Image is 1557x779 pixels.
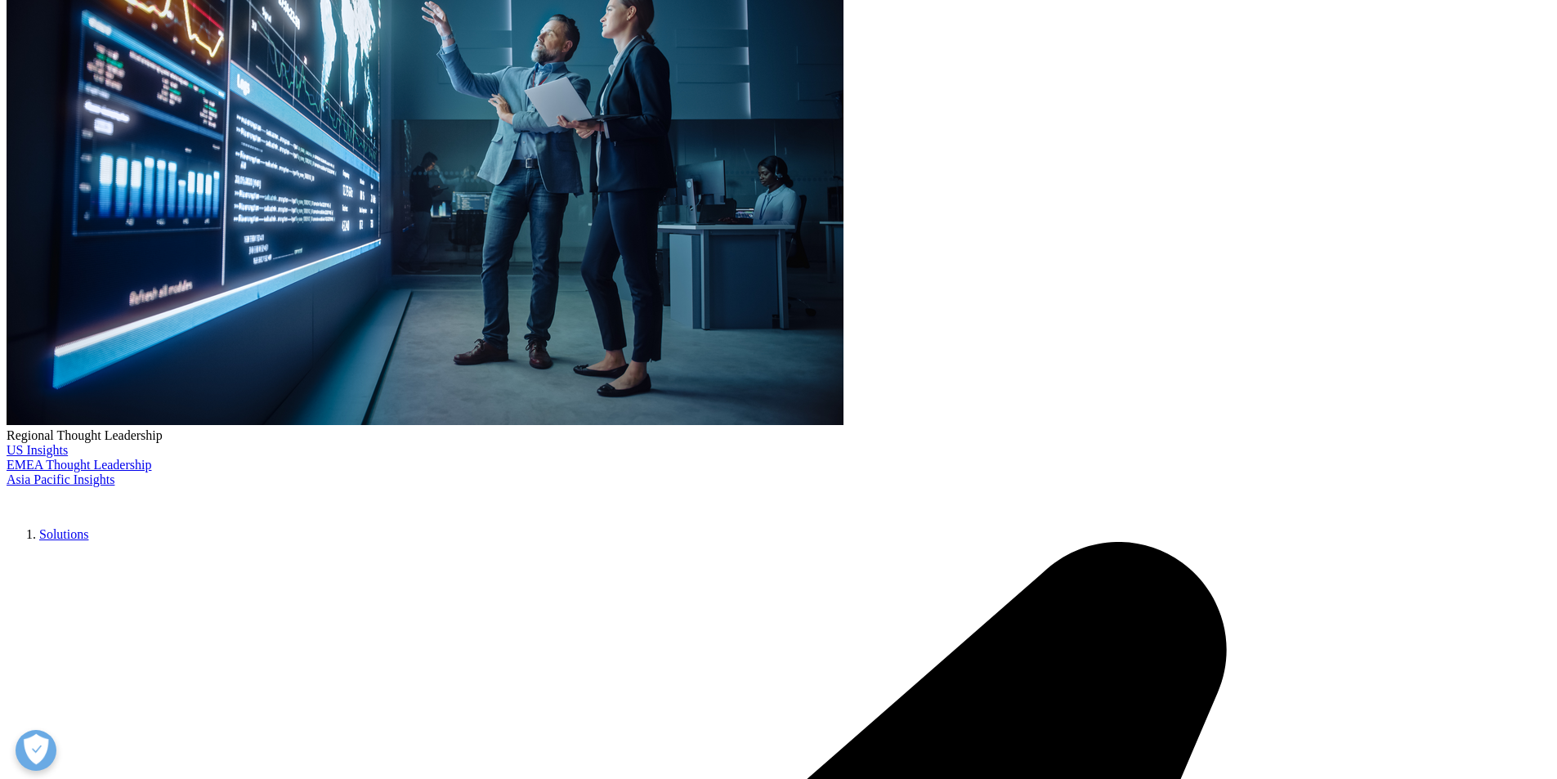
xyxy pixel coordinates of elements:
[39,527,88,541] a: Solutions
[16,730,56,771] button: Open Preferences
[7,472,114,486] a: Asia Pacific Insights
[7,443,68,457] a: US Insights
[7,428,1550,443] div: Regional Thought Leadership
[7,487,137,511] img: IQVIA Healthcare Information Technology and Pharma Clinical Research Company
[7,458,151,472] a: EMEA Thought Leadership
